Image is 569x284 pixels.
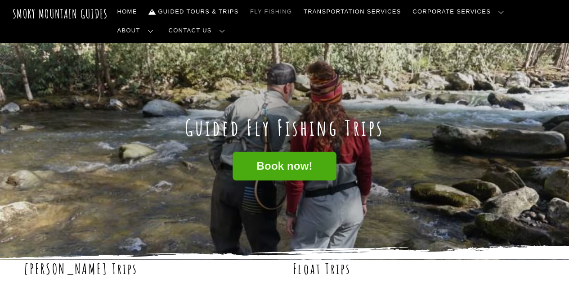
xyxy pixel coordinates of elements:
[293,259,351,278] b: Float Trips
[24,115,546,141] h1: Guided Fly Fishing Trips
[256,162,312,171] span: Book now!
[145,2,242,21] a: Guided Tours & Trips
[114,21,161,40] a: About
[13,6,108,21] a: Smoky Mountain Guides
[24,259,138,278] b: [PERSON_NAME] Trips
[233,152,336,181] a: Book now!
[165,21,232,40] a: Contact Us
[114,2,141,21] a: Home
[246,2,296,21] a: Fly Fishing
[409,2,511,21] a: Corporate Services
[300,2,404,21] a: Transportation Services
